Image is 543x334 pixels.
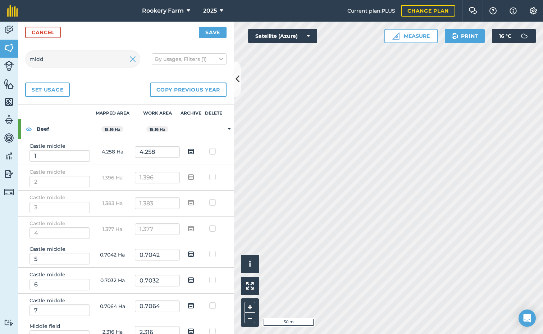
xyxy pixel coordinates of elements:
img: svg+xml;base64,PHN2ZyB4bWxucz0iaHR0cDovL3d3dy53My5vcmcvMjAwMC9zdmciIHdpZHRoPSIxOCIgaGVpZ2h0PSIyNC... [188,276,194,284]
span: Middle field [29,323,60,329]
button: i [241,255,259,273]
button: + [245,302,255,313]
th: Work area [135,104,180,119]
button: 16 °C [492,29,536,43]
span: Rookery Farm [142,6,184,15]
strong: Beef [37,119,90,139]
th: Mapped area [90,104,135,119]
img: svg+xml;base64,PD94bWwgdmVyc2lvbj0iMS4wIiBlbmNvZGluZz0idXRmLTgiPz4KPCEtLSBHZW5lcmF0b3I6IEFkb2JlIE... [4,169,14,179]
a: Change plan [401,5,455,17]
strong: 15.16 Ha [105,127,120,132]
button: Print [445,29,485,43]
img: svg+xml;base64,PD94bWwgdmVyc2lvbj0iMS4wIiBlbmNvZGluZz0idXRmLTgiPz4KPCEtLSBHZW5lcmF0b3I6IEFkb2JlIE... [4,319,14,326]
span: Castle middle [29,169,65,175]
img: fieldmargin Logo [7,5,18,17]
button: Measure [384,29,438,43]
button: By usages, Filters (1) [152,53,227,65]
a: Set usage [25,83,70,97]
img: Two speech bubbles overlapping with the left bubble in the forefront [469,7,477,14]
span: Current plan : PLUS [347,7,395,15]
span: Castle middle [29,143,65,149]
td: 1.377 Ha [90,217,135,242]
th: Archive [180,104,202,119]
img: svg+xml;base64,PHN2ZyB4bWxucz0iaHR0cDovL3d3dy53My5vcmcvMjAwMC9zdmciIHdpZHRoPSI1NiIgaGVpZ2h0PSI2MC... [4,79,14,89]
button: Copy previous year [150,83,227,97]
td: 0.7032 Ha [90,268,135,293]
span: 16 ° C [499,29,511,43]
th: Delete [202,104,225,119]
td: 1.396 Ha [90,165,135,191]
img: svg+xml;base64,PD94bWwgdmVyc2lvbj0iMS4wIiBlbmNvZGluZz0idXRmLTgiPz4KPCEtLSBHZW5lcmF0b3I6IEFkb2JlIE... [4,115,14,125]
img: svg+xml;base64,PHN2ZyB4bWxucz0iaHR0cDovL3d3dy53My5vcmcvMjAwMC9zdmciIHdpZHRoPSI1NiIgaGVpZ2h0PSI2MC... [4,97,14,107]
img: Ruler icon [392,32,400,40]
img: Four arrows, one pointing top left, one top right, one bottom right and the last bottom left [246,282,254,290]
td: 1.383 Ha [90,191,135,216]
span: Castle middle [29,220,65,227]
td: 0.7064 Ha [90,294,135,319]
img: svg+xml;base64,PD94bWwgdmVyc2lvbj0iMS4wIiBlbmNvZGluZz0idXRmLTgiPz4KPCEtLSBHZW5lcmF0b3I6IEFkb2JlIE... [4,25,14,35]
input: Search [25,50,140,68]
img: svg+xml;base64,PHN2ZyB4bWxucz0iaHR0cDovL3d3dy53My5vcmcvMjAwMC9zdmciIHdpZHRoPSI1NiIgaGVpZ2h0PSI2MC... [4,43,14,53]
button: Satellite (Azure) [248,29,317,43]
img: svg+xml;base64,PHN2ZyB4bWxucz0iaHR0cDovL3d3dy53My5vcmcvMjAwMC9zdmciIHdpZHRoPSIxOSIgaGVpZ2h0PSIyNC... [451,32,458,40]
a: Cancel [25,27,61,38]
img: svg+xml;base64,PHN2ZyB4bWxucz0iaHR0cDovL3d3dy53My5vcmcvMjAwMC9zdmciIHdpZHRoPSIxOCIgaGVpZ2h0PSIyNC... [188,250,194,258]
span: Castle middle [29,297,65,304]
img: svg+xml;base64,PD94bWwgdmVyc2lvbj0iMS4wIiBlbmNvZGluZz0idXRmLTgiPz4KPCEtLSBHZW5lcmF0b3I6IEFkb2JlIE... [4,61,14,71]
img: svg+xml;base64,PHN2ZyB4bWxucz0iaHR0cDovL3d3dy53My5vcmcvMjAwMC9zdmciIHdpZHRoPSIxNyIgaGVpZ2h0PSIxNy... [510,6,517,15]
td: 4.258 Ha [90,139,135,165]
img: svg+xml;base64,PHN2ZyB4bWxucz0iaHR0cDovL3d3dy53My5vcmcvMjAwMC9zdmciIHdpZHRoPSIxOCIgaGVpZ2h0PSIyNC... [188,198,194,207]
img: svg+xml;base64,PHN2ZyB4bWxucz0iaHR0cDovL3d3dy53My5vcmcvMjAwMC9zdmciIHdpZHRoPSIxOCIgaGVpZ2h0PSIyNC... [188,224,194,233]
td: 0.7042 Ha [90,242,135,268]
span: 2025 [203,6,217,15]
img: A cog icon [529,7,538,14]
img: A question mark icon [489,7,497,14]
img: svg+xml;base64,PHN2ZyB4bWxucz0iaHR0cDovL3d3dy53My5vcmcvMjAwMC9zdmciIHdpZHRoPSIxOCIgaGVpZ2h0PSIyNC... [188,173,194,181]
span: Castle middle [29,271,65,278]
img: svg+xml;base64,PHN2ZyB4bWxucz0iaHR0cDovL3d3dy53My5vcmcvMjAwMC9zdmciIHdpZHRoPSIxOCIgaGVpZ2h0PSIyNC... [26,125,32,133]
img: svg+xml;base64,PD94bWwgdmVyc2lvbj0iMS4wIiBlbmNvZGluZz0idXRmLTgiPz4KPCEtLSBHZW5lcmF0b3I6IEFkb2JlIE... [4,187,14,197]
img: svg+xml;base64,PHN2ZyB4bWxucz0iaHR0cDovL3d3dy53My5vcmcvMjAwMC9zdmciIHdpZHRoPSIxOCIgaGVpZ2h0PSIyNC... [188,301,194,310]
span: i [249,259,251,268]
button: Save [199,27,227,38]
img: svg+xml;base64,PD94bWwgdmVyc2lvbj0iMS4wIiBlbmNvZGluZz0idXRmLTgiPz4KPCEtLSBHZW5lcmF0b3I6IEFkb2JlIE... [4,133,14,143]
img: svg+xml;base64,PD94bWwgdmVyc2lvbj0iMS4wIiBlbmNvZGluZz0idXRmLTgiPz4KPCEtLSBHZW5lcmF0b3I6IEFkb2JlIE... [4,151,14,161]
span: Castle middle [29,194,65,201]
img: svg+xml;base64,PD94bWwgdmVyc2lvbj0iMS4wIiBlbmNvZGluZz0idXRmLTgiPz4KPCEtLSBHZW5lcmF0b3I6IEFkb2JlIE... [517,29,531,43]
img: svg+xml;base64,PHN2ZyB4bWxucz0iaHR0cDovL3d3dy53My5vcmcvMjAwMC9zdmciIHdpZHRoPSIxOCIgaGVpZ2h0PSIyNC... [188,147,194,156]
div: Open Intercom Messenger [519,309,536,327]
span: Castle middle [29,246,65,252]
img: svg+xml;base64,PHN2ZyB4bWxucz0iaHR0cDovL3d3dy53My5vcmcvMjAwMC9zdmciIHdpZHRoPSIyMiIgaGVpZ2h0PSIzMC... [129,55,136,63]
strong: 15.16 Ha [150,127,165,132]
button: – [245,313,255,323]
